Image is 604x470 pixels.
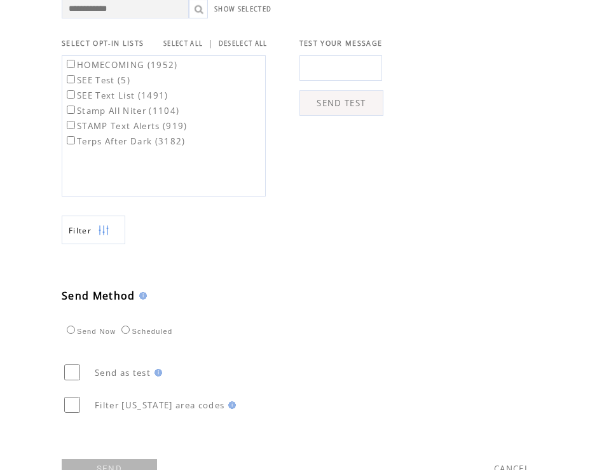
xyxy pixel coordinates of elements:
[64,74,130,86] label: SEE Test (5)
[121,326,130,334] input: Scheduled
[62,39,144,48] span: SELECT OPT-IN LISTS
[62,216,125,244] a: Filter
[299,90,383,116] a: SEND TEST
[151,369,162,377] img: help.gif
[95,367,151,378] span: Send as test
[299,39,383,48] span: TEST YOUR MESSAGE
[214,5,271,13] a: SHOW SELECTED
[118,328,172,335] label: Scheduled
[67,106,75,114] input: Stamp All Niter (1104)
[163,39,203,48] a: SELECT ALL
[135,292,147,300] img: help.gif
[67,136,75,144] input: Terps After Dark (3182)
[67,90,75,99] input: SEE Text List (1491)
[219,39,268,48] a: DESELECT ALL
[98,216,109,245] img: filters.png
[64,120,188,132] label: STAMP Text Alerts (919)
[64,328,116,335] label: Send Now
[67,60,75,68] input: HOMECOMING (1952)
[67,121,75,129] input: STAMP Text Alerts (919)
[95,399,224,411] span: Filter [US_STATE] area codes
[64,59,178,71] label: HOMECOMING (1952)
[69,225,92,236] span: Show filters
[67,75,75,83] input: SEE Test (5)
[208,38,213,49] span: |
[62,289,135,303] span: Send Method
[64,135,186,147] label: Terps After Dark (3182)
[224,401,236,409] img: help.gif
[64,90,168,101] label: SEE Text List (1491)
[64,105,179,116] label: Stamp All Niter (1104)
[67,326,75,334] input: Send Now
